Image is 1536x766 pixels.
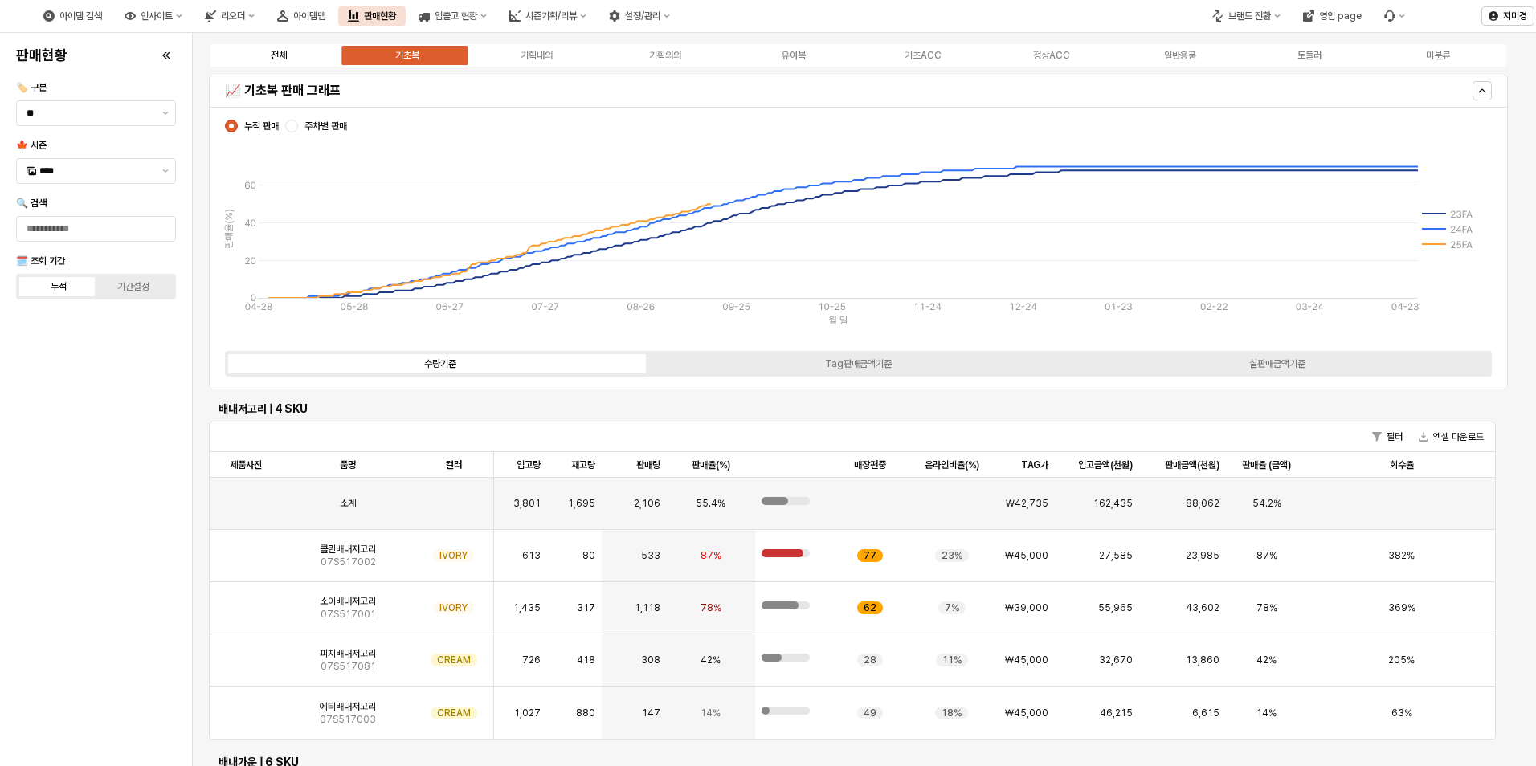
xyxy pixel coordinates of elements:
span: 판매율(%) [692,458,730,471]
span: 87% [1256,549,1277,562]
div: 리오더 [195,6,264,26]
button: Hide [1473,81,1492,100]
h6: 배내저고리 | 4 SKU [219,401,1486,416]
main: App Frame [193,33,1536,766]
span: 07S517081 [321,660,376,673]
div: 인사이트 [141,10,173,22]
span: 피치배내저고리 [320,647,376,660]
span: IVORY [439,549,468,562]
span: 78% [701,601,721,614]
span: 온라인비율(%) [925,458,979,471]
label: Tag판매금액기준 [649,357,1068,371]
span: 369% [1388,601,1415,614]
span: 1,027 [514,707,541,719]
button: 브랜드 전환 [1203,6,1290,26]
span: 판매율 (금액) [1242,458,1291,471]
span: 07S517001 [321,608,376,621]
button: 아이템 검색 [34,6,112,26]
div: 아이템 검색 [59,10,102,22]
label: 실판매금액기준 [1068,357,1486,371]
button: 판매현황 [338,6,406,26]
div: 기획내의 [521,50,553,61]
label: 일반용품 [1116,48,1244,63]
label: 기획외의 [601,48,729,63]
span: 에티배내저고리 [320,700,376,713]
button: 시즌기획/리뷰 [500,6,596,26]
span: 1,118 [635,601,660,614]
button: 엑셀 다운로드 [1412,427,1490,446]
h4: 판매현황 [16,47,67,63]
div: 일반용품 [1164,50,1196,61]
div: 판매현황 [364,10,396,22]
span: 46,215 [1100,707,1133,719]
span: 07S517002 [321,556,376,568]
span: 23,985 [1186,549,1219,562]
label: 정상ACC [987,48,1116,63]
span: 55,965 [1098,601,1133,614]
span: 🏷️ 구분 [16,82,47,93]
span: 147 [642,707,660,719]
span: ₩45,000 [1005,654,1048,666]
span: 판매금액(천원) [1165,458,1219,471]
span: 28 [864,654,876,666]
div: 기초복 [395,50,419,61]
span: 매장편중 [854,458,886,471]
span: 27,585 [1099,549,1133,562]
span: 382% [1388,549,1415,562]
div: 유아복 [782,50,806,61]
span: 55.4% [696,497,725,510]
div: 영업 page [1293,6,1371,26]
span: 재고량 [571,458,595,471]
label: 기간설정 [96,279,171,294]
div: Tag판매금액기준 [825,358,892,369]
div: 기획외의 [649,50,681,61]
span: CREAM [437,707,471,719]
label: 유아복 [729,48,858,63]
div: 영업 page [1319,10,1362,22]
span: 63% [1391,707,1412,719]
span: 3,801 [513,497,541,510]
h5: 📈 기초복 판매 그래프 [225,83,1172,99]
span: 07S517003 [320,713,376,726]
span: 43,602 [1186,601,1219,614]
div: 미분류 [1426,50,1450,61]
span: 32,670 [1099,654,1133,666]
div: 실판매금액기준 [1249,358,1305,369]
span: ₩42,735 [1006,497,1048,510]
span: 42% [1256,654,1277,666]
span: 1,695 [568,497,595,510]
span: 🍁 시즌 [16,140,47,151]
button: 인사이트 [115,6,192,26]
span: 🔍 검색 [16,198,47,209]
span: 62 [864,601,876,614]
button: 입출고 현황 [409,6,496,26]
div: 시즌기획/리뷰 [525,10,577,22]
button: 필터 [1366,427,1409,446]
span: 6,615 [1192,707,1219,719]
div: 기초ACC [905,50,942,61]
span: 78% [1256,601,1277,614]
div: 설정/관리 [625,10,660,22]
label: 토들러 [1244,48,1373,63]
p: 지미경 [1503,10,1527,22]
div: 아이템맵 [293,10,325,22]
span: 533 [641,549,660,562]
div: 수량기준 [424,358,456,369]
div: 아이템맵 [268,6,335,26]
span: 162,435 [1093,497,1133,510]
label: 기초복 [343,48,472,63]
span: 87% [701,549,721,562]
button: 제안 사항 표시 [156,159,175,183]
span: 누적 판매 [244,120,279,132]
label: 기초ACC [858,48,987,63]
span: 23% [942,549,962,562]
span: 726 [522,654,541,666]
button: 지미경 [1481,6,1534,26]
span: 주차별 판매 [304,120,347,132]
span: CREAM [437,654,471,666]
span: 77 [864,549,876,562]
